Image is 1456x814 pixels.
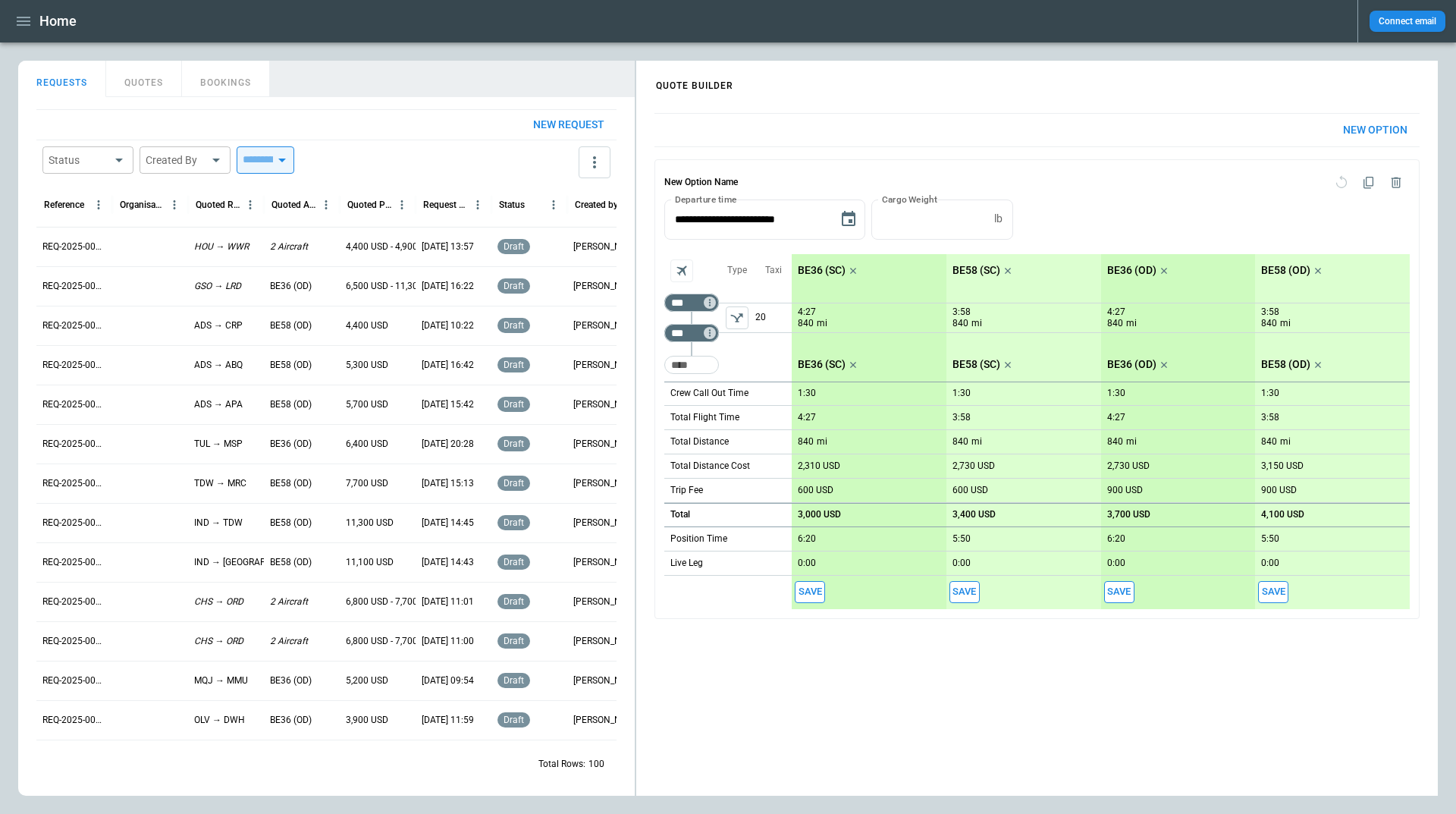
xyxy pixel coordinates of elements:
[952,317,968,330] p: 840
[422,240,474,253] p: [DATE] 13:57
[500,675,527,686] span: draft
[638,64,752,99] h4: QUOTE BUILDER
[573,635,637,648] p: [PERSON_NAME]
[795,581,825,603] button: Save
[1261,533,1279,545] p: 5:50
[971,317,982,330] p: mi
[240,195,260,215] button: Quoted Route column menu
[1261,460,1304,472] p: 3,150 USD
[499,200,525,210] div: Status
[952,358,1000,371] p: BE58 (SC)
[573,596,637,608] p: [PERSON_NAME]
[1261,485,1297,496] p: 900 USD
[798,358,846,371] p: BE36 (SC)
[194,359,243,372] p: ADS → ABQ
[194,280,241,293] p: GSO → LRD
[39,12,77,30] h1: Home
[42,477,106,490] p: REQ-2025-000246
[42,398,106,411] p: REQ-2025-000248
[575,200,618,210] div: Created by
[422,674,474,687] p: [DATE] 09:54
[196,200,240,210] div: Quoted Route
[316,195,336,215] button: Quoted Aircraft column menu
[1107,533,1125,545] p: 6:20
[346,319,388,332] p: 4,400 USD
[270,319,312,332] p: BE58 (OD)
[422,556,474,569] p: [DATE] 14:43
[538,758,585,771] p: Total Rows:
[664,294,719,312] div: Not found
[726,306,748,329] span: Type of sector
[1107,412,1125,423] p: 4:27
[1382,169,1410,196] span: Delete quote option
[500,360,527,370] span: draft
[1104,581,1134,603] span: Save this aircraft quote and copy details to clipboard
[798,533,816,545] p: 6:20
[49,152,109,168] div: Status
[882,193,937,206] label: Cargo Weight
[1258,581,1288,603] button: Save
[1261,509,1304,520] p: 4,100 USD
[346,517,394,530] p: 11,300 USD
[165,195,184,215] button: Organisation column menu
[573,359,637,372] p: [PERSON_NAME]
[347,200,392,210] div: Quoted Price
[42,280,106,293] p: REQ-2025-000251
[670,411,739,424] p: Total Flight Time
[42,517,106,530] p: REQ-2025-000245
[952,485,988,496] p: 600 USD
[270,635,308,648] p: 2 Aircraft
[573,398,637,411] p: [PERSON_NAME]
[194,714,245,727] p: OLV → DWH
[1261,317,1277,330] p: 840
[755,303,792,332] p: 20
[18,61,106,97] button: REQUESTS
[270,438,312,451] p: BE36 (OD)
[1107,317,1123,330] p: 840
[500,517,527,528] span: draft
[1104,581,1134,603] button: Save
[952,460,995,472] p: 2,730 USD
[106,61,182,97] button: QUOTES
[500,438,527,449] span: draft
[726,306,748,329] button: left aligned
[42,438,106,451] p: REQ-2025-000247
[89,195,108,215] button: Reference column menu
[422,359,474,372] p: [DATE] 16:42
[422,319,474,332] p: [DATE] 10:22
[573,477,637,490] p: [PERSON_NAME]
[1261,436,1277,448] p: 840
[42,635,106,648] p: REQ-2025-000242
[1107,306,1125,318] p: 4:27
[1107,485,1143,496] p: 900 USD
[500,320,527,331] span: draft
[817,435,827,448] p: mi
[182,61,270,97] button: BOOKINGS
[1261,306,1279,318] p: 3:58
[422,398,474,411] p: [DATE] 15:42
[833,204,864,234] button: Choose date, selected date is Aug 18, 2025
[1261,558,1279,569] p: 0:00
[573,517,637,530] p: [PERSON_NAME]
[798,436,814,448] p: 840
[1107,388,1125,399] p: 1:30
[670,460,750,473] p: Total Distance Cost
[952,264,1000,277] p: BE58 (SC)
[422,635,474,648] p: [DATE] 11:00
[422,596,474,608] p: [DATE] 11:01
[500,715,527,725] span: draft
[798,509,841,520] p: 3,000 USD
[500,399,527,410] span: draft
[798,412,816,423] p: 4:27
[270,517,312,530] p: BE58 (OD)
[1126,435,1137,448] p: mi
[1261,388,1279,399] p: 1:30
[994,212,1003,225] p: lb
[636,101,1438,631] div: scrollable content
[952,509,996,520] p: 3,400 USD
[423,200,468,210] div: Request Created At (UTC-05:00)
[952,388,971,399] p: 1:30
[42,596,106,608] p: REQ-2025-000243
[194,674,248,687] p: MQJ → MMU
[1370,11,1445,32] button: Connect email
